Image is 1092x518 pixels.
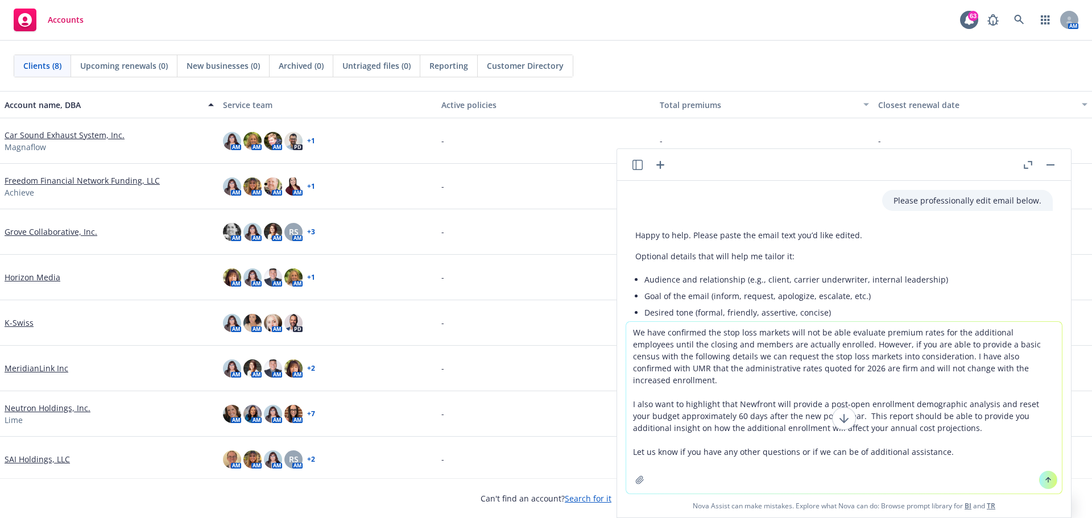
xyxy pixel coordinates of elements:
span: - [441,362,444,374]
img: photo [284,359,303,378]
a: MeridianLink Inc [5,362,68,374]
img: photo [264,268,282,287]
a: Switch app [1034,9,1057,31]
a: Grove Collaborative, Inc. [5,226,97,238]
li: Goal of the email (inform, request, apologize, escalate, etc.) [644,288,948,304]
button: Closest renewal date [874,91,1092,118]
img: photo [223,223,241,241]
img: photo [243,450,262,469]
img: photo [243,177,262,196]
a: + 2 [307,365,315,372]
img: photo [223,132,241,150]
a: TR [987,501,995,511]
a: Report a Bug [982,9,1004,31]
span: Clients (8) [23,60,61,72]
img: photo [243,223,262,241]
span: Magnaflow [5,141,46,153]
div: 63 [968,11,978,21]
span: - [441,271,444,283]
a: + 1 [307,274,315,281]
span: New businesses (0) [187,60,260,72]
img: photo [223,450,241,469]
img: photo [264,450,282,469]
span: RS [289,226,299,238]
img: photo [264,177,282,196]
img: photo [264,223,282,241]
div: Service team [223,99,432,111]
a: SAI Holdings, LLC [5,453,70,465]
button: Total premiums [655,91,874,118]
span: - [441,453,444,465]
li: Desired tone (formal, friendly, assertive, concise) [644,304,948,321]
img: photo [243,359,262,378]
span: Lime [5,414,23,426]
img: photo [284,405,303,423]
img: photo [243,268,262,287]
span: - [441,180,444,192]
button: Active policies [437,91,655,118]
span: Archived (0) [279,60,324,72]
div: Active policies [441,99,651,111]
span: Nova Assist can make mistakes. Explore what Nova can do: Browse prompt library for and [622,494,1066,517]
span: Untriaged files (0) [342,60,411,72]
img: photo [223,359,241,378]
li: Audience and relationship (e.g., client, carrier underwriter, internal leadership) [644,271,948,288]
img: photo [284,314,303,332]
img: photo [264,314,282,332]
p: Please professionally edit email below. [894,194,1041,206]
span: - [441,226,444,238]
textarea: We have confirmed the stop loss markets will not be able evaluate premium rates for the additiona... [626,322,1062,494]
span: Can't find an account? [481,492,611,504]
img: photo [243,314,262,332]
img: photo [284,268,303,287]
div: Closest renewal date [878,99,1075,111]
a: Horizon Media [5,271,60,283]
img: photo [243,405,262,423]
a: Search [1008,9,1031,31]
img: photo [243,132,262,150]
span: - [441,408,444,420]
p: Happy to help. Please paste the email text you’d like edited. [635,229,948,241]
img: photo [284,132,303,150]
img: photo [264,132,282,150]
a: + 3 [307,229,315,235]
span: Reporting [429,60,468,72]
img: photo [223,268,241,287]
span: - [441,317,444,329]
div: Total premiums [660,99,857,111]
a: + 1 [307,183,315,190]
img: photo [223,314,241,332]
img: photo [284,177,303,196]
a: K-Swiss [5,317,34,329]
a: Accounts [9,4,88,36]
a: + 2 [307,456,315,463]
a: Neutron Holdings, Inc. [5,402,90,414]
div: Account name, DBA [5,99,201,111]
span: Upcoming renewals (0) [80,60,168,72]
span: - [441,135,444,147]
span: Achieve [5,187,34,198]
img: photo [223,177,241,196]
span: - [660,135,663,147]
a: + 7 [307,411,315,417]
a: Car Sound Exhaust System, Inc. [5,129,125,141]
span: Accounts [48,15,84,24]
a: + 1 [307,138,315,144]
button: Service team [218,91,437,118]
a: Freedom Financial Network Funding, LLC [5,175,160,187]
img: photo [223,405,241,423]
span: RS [289,453,299,465]
img: photo [264,405,282,423]
a: Search for it [565,493,611,504]
p: Optional details that will help me tailor it: [635,250,948,262]
span: Customer Directory [487,60,564,72]
span: - [878,135,881,147]
img: photo [264,359,282,378]
a: BI [965,501,971,511]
